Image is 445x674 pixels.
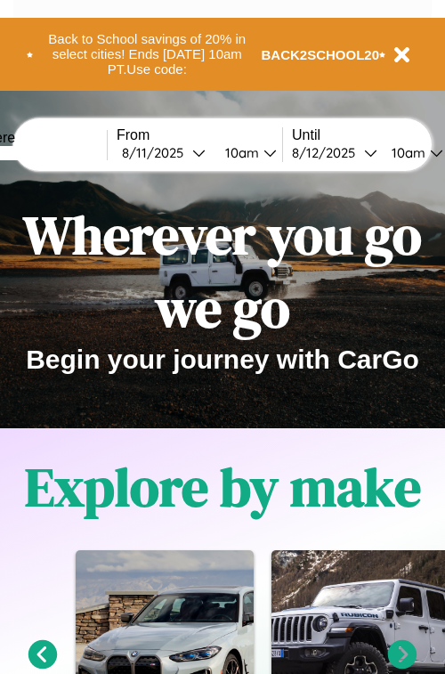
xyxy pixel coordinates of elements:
b: BACK2SCHOOL20 [262,47,380,62]
button: Back to School savings of 20% in select cities! Ends [DATE] 10am PT.Use code: [33,27,262,82]
button: 10am [211,143,282,162]
div: 10am [216,144,263,161]
div: 10am [383,144,430,161]
label: From [117,127,282,143]
div: 8 / 12 / 2025 [292,144,364,161]
h1: Explore by make [25,451,421,524]
div: 8 / 11 / 2025 [122,144,192,161]
button: 8/11/2025 [117,143,211,162]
